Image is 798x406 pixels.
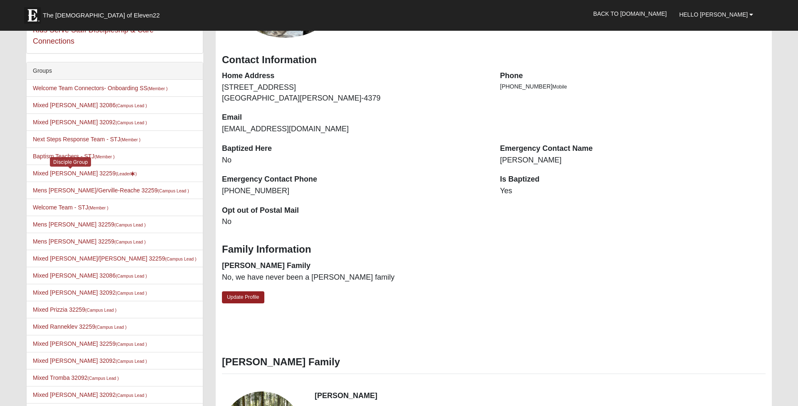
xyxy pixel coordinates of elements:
[43,11,160,20] span: The [DEMOGRAPHIC_DATA] of Eleven22
[24,7,41,24] img: Eleven22 logo
[222,82,488,103] dd: [STREET_ADDRESS] [GEOGRAPHIC_DATA][PERSON_NAME]-4379
[222,143,488,154] dt: Baptized Here
[20,3,186,24] a: The [DEMOGRAPHIC_DATA] of Eleven22
[33,340,147,347] a: Mixed [PERSON_NAME] 32259(Campus Lead )
[500,174,766,185] dt: Is Baptized
[50,157,91,167] div: Disciple Group
[33,102,147,108] a: Mixed [PERSON_NAME] 32086(Campus Lead )
[33,272,147,279] a: Mixed [PERSON_NAME] 32086(Campus Lead )
[33,306,116,313] a: Mixed Prizzia 32259(Campus Lead )
[552,84,567,90] span: Mobile
[500,155,766,166] dd: [PERSON_NAME]
[114,222,145,227] small: (Campus Lead )
[85,308,116,312] small: (Campus Lead )
[222,205,488,216] dt: Opt out of Postal Mail
[88,376,119,381] small: (Campus Lead )
[116,103,147,108] small: (Campus Lead )
[33,289,147,296] a: Mixed [PERSON_NAME] 32092(Campus Lead )
[33,153,115,160] a: Baptism Teachers - STJ(Member )
[222,124,488,135] dd: [EMAIL_ADDRESS][DOMAIN_NAME]
[116,359,147,364] small: (Campus Lead )
[33,323,127,330] a: Mixed Ranneklev 32259(Campus Lead )
[222,261,488,271] dt: [PERSON_NAME] Family
[114,239,145,244] small: (Campus Lead )
[148,86,167,91] small: (Member )
[500,186,766,197] dd: Yes
[222,186,488,197] dd: [PHONE_NUMBER]
[500,143,766,154] dt: Emergency Contact Name
[222,71,488,81] dt: Home Address
[222,244,766,256] h3: Family Information
[94,154,114,159] small: (Member )
[222,174,488,185] dt: Emergency Contact Phone
[116,120,147,125] small: (Campus Lead )
[33,238,145,245] a: Mens [PERSON_NAME] 32259(Campus Lead )
[158,188,189,193] small: (Campus Lead )
[500,82,766,91] li: [PHONE_NUMBER]
[33,255,197,262] a: Mixed [PERSON_NAME]/[PERSON_NAME] 32259(Campus Lead )
[222,112,488,123] dt: Email
[27,62,203,80] div: Groups
[587,3,673,24] a: Back to [DOMAIN_NAME]
[95,325,126,330] small: (Campus Lead )
[500,71,766,81] dt: Phone
[116,273,147,278] small: (Campus Lead )
[121,137,140,142] small: (Member )
[33,170,137,177] a: Mixed [PERSON_NAME] 32259(Leader)
[222,356,766,368] h3: [PERSON_NAME] Family
[222,272,488,283] dd: No, we have never been a [PERSON_NAME] family
[222,54,766,66] h3: Contact Information
[33,136,140,143] a: Next Steps Response Team - STJ(Member )
[33,119,147,125] a: Mixed [PERSON_NAME] 32092(Campus Lead )
[165,256,196,261] small: (Campus Lead )
[33,204,108,211] a: Welcome Team - STJ(Member )
[679,11,748,18] span: Hello [PERSON_NAME]
[33,85,167,91] a: Welcome Team Connectors- Onboarding SS(Member )
[116,171,137,176] small: (Leader )
[222,217,488,227] dd: No
[116,290,147,295] small: (Campus Lead )
[222,155,488,166] dd: No
[33,357,147,364] a: Mixed [PERSON_NAME] 32092(Campus Lead )
[33,374,119,381] a: Mixed Tromba 32092(Campus Lead )
[673,4,759,25] a: Hello [PERSON_NAME]
[222,291,264,303] a: Update Profile
[33,187,189,194] a: Mens [PERSON_NAME]/Gerville-Reache 32259(Campus Lead )
[88,205,108,210] small: (Member )
[116,342,147,347] small: (Campus Lead )
[33,221,145,228] a: Mens [PERSON_NAME] 32259(Campus Lead )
